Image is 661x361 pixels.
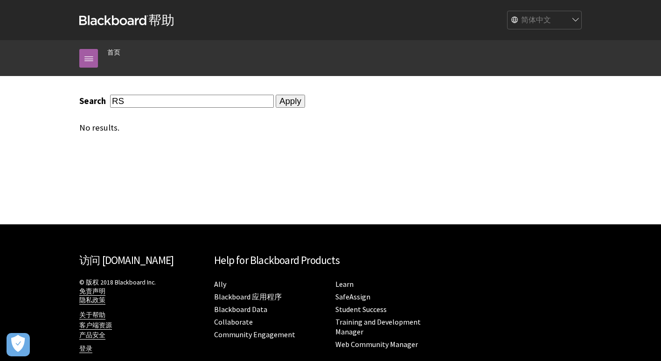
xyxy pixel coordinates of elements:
a: Training and Development Manager [335,317,421,337]
label: Search [79,96,108,106]
h2: Help for Blackboard Products [214,252,447,269]
div: No results. [79,123,444,133]
button: Open Preferences [7,333,30,356]
a: Learn [335,279,354,289]
a: 首页 [107,47,120,58]
a: 产品安全 [79,331,105,340]
input: Apply [276,95,305,108]
a: Blackboard Data [214,305,267,314]
a: SafeAssign [335,292,370,302]
a: 登录 [79,345,92,353]
a: 隐私政策 [79,296,105,305]
a: Blackboard 应用程序 [214,292,282,302]
a: Web Community Manager [335,340,418,349]
a: Ally [214,279,226,289]
a: Blackboard帮助 [79,12,174,28]
a: Student Success [335,305,387,314]
a: Collaborate [214,317,253,327]
a: Community Engagement [214,330,295,340]
a: 客户端资源 [79,321,112,330]
a: 访问 [DOMAIN_NAME] [79,253,174,267]
p: © 版权 2018 Blackboard Inc. [79,278,205,305]
a: 关于帮助 [79,311,105,319]
select: Site Language Selector [508,11,582,30]
strong: Blackboard [79,15,148,25]
a: 免责声明 [79,287,105,296]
